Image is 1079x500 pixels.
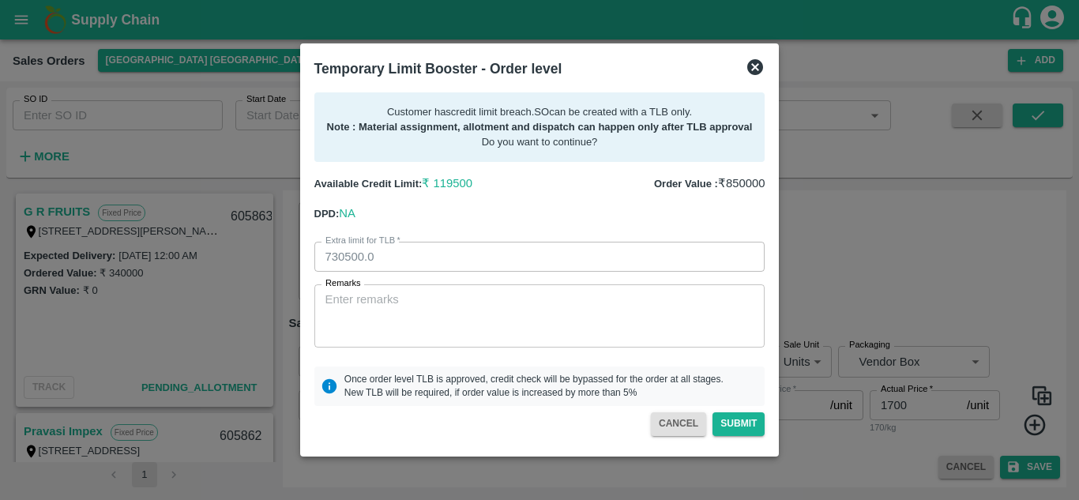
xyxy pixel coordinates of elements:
b: DPD: [314,208,340,220]
p: Once order level TLB is approved, credit check will be bypassed for the order at all stages. New ... [344,373,724,400]
label: Extra limit for TLB [325,235,400,247]
span: NA [339,207,355,220]
label: Remarks [325,277,361,290]
p: Customer has credit limit breach . SO can be created with a TLB only. [327,105,753,120]
span: ₹ 119500 [422,177,472,190]
button: CANCEL [651,412,706,435]
span: ₹ 850000 [718,177,765,190]
button: Submit [712,412,765,435]
b: Order Value : [654,178,718,190]
b: Available Credit Limit: [314,178,423,190]
p: Do you want to continue? [327,135,753,150]
p: Note : Material assignment, allotment and dispatch can happen only after TLB approval [327,120,753,135]
b: Temporary Limit Booster - Order level [314,61,562,77]
input: Enter value [314,242,765,272]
